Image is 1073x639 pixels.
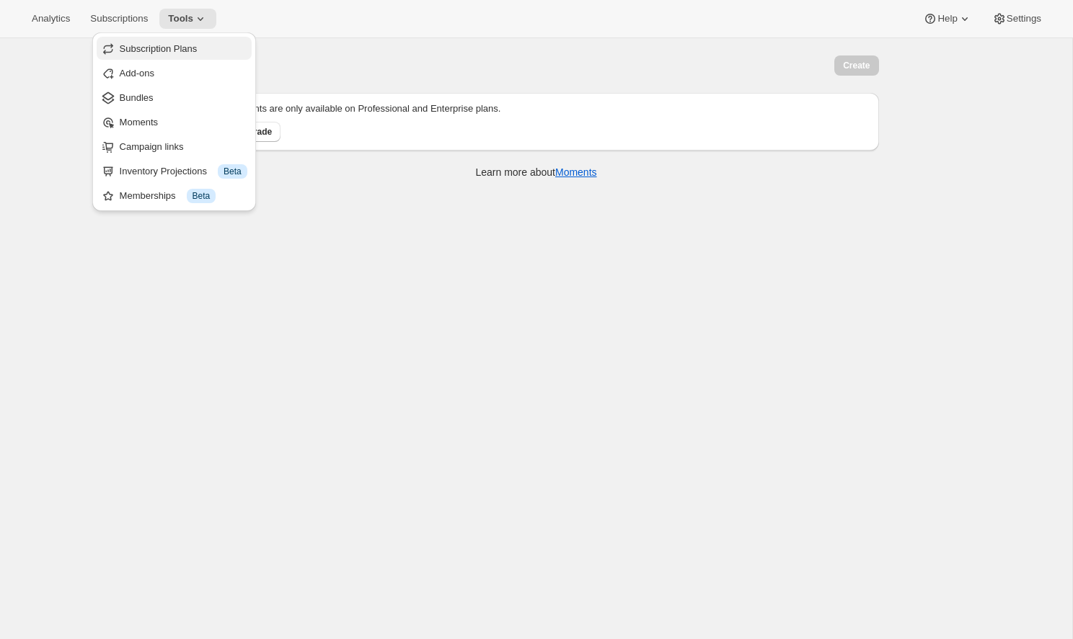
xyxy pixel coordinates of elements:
span: Analytics [32,13,70,24]
div: Memberships [120,189,247,203]
p: Moments are only available on Professional and Enterprise plans. [229,102,870,116]
button: Analytics [23,9,79,29]
button: Tools [159,9,216,29]
span: Beta [193,190,211,202]
div: Inventory Projections [120,164,247,179]
button: Bundles [97,86,252,109]
span: Beta [224,166,242,177]
span: Subscription Plans [120,43,198,54]
button: Campaign links [97,135,252,158]
p: Learn more about [475,165,596,179]
button: Help [914,9,980,29]
button: Settings [984,9,1050,29]
button: Subscription Plans [97,37,252,60]
span: Campaign links [120,141,184,152]
span: Bundles [120,92,154,103]
button: Moments [97,110,252,133]
span: Subscriptions [90,13,148,24]
button: Add-ons [97,61,252,84]
span: Help [937,13,957,24]
span: Settings [1007,13,1041,24]
span: Tools [168,13,193,24]
span: Add-ons [120,68,154,79]
button: Inventory Projections [97,159,252,182]
a: Moments [555,166,597,178]
span: Moments [120,117,158,128]
button: Subscriptions [81,9,156,29]
button: Memberships [97,184,252,207]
